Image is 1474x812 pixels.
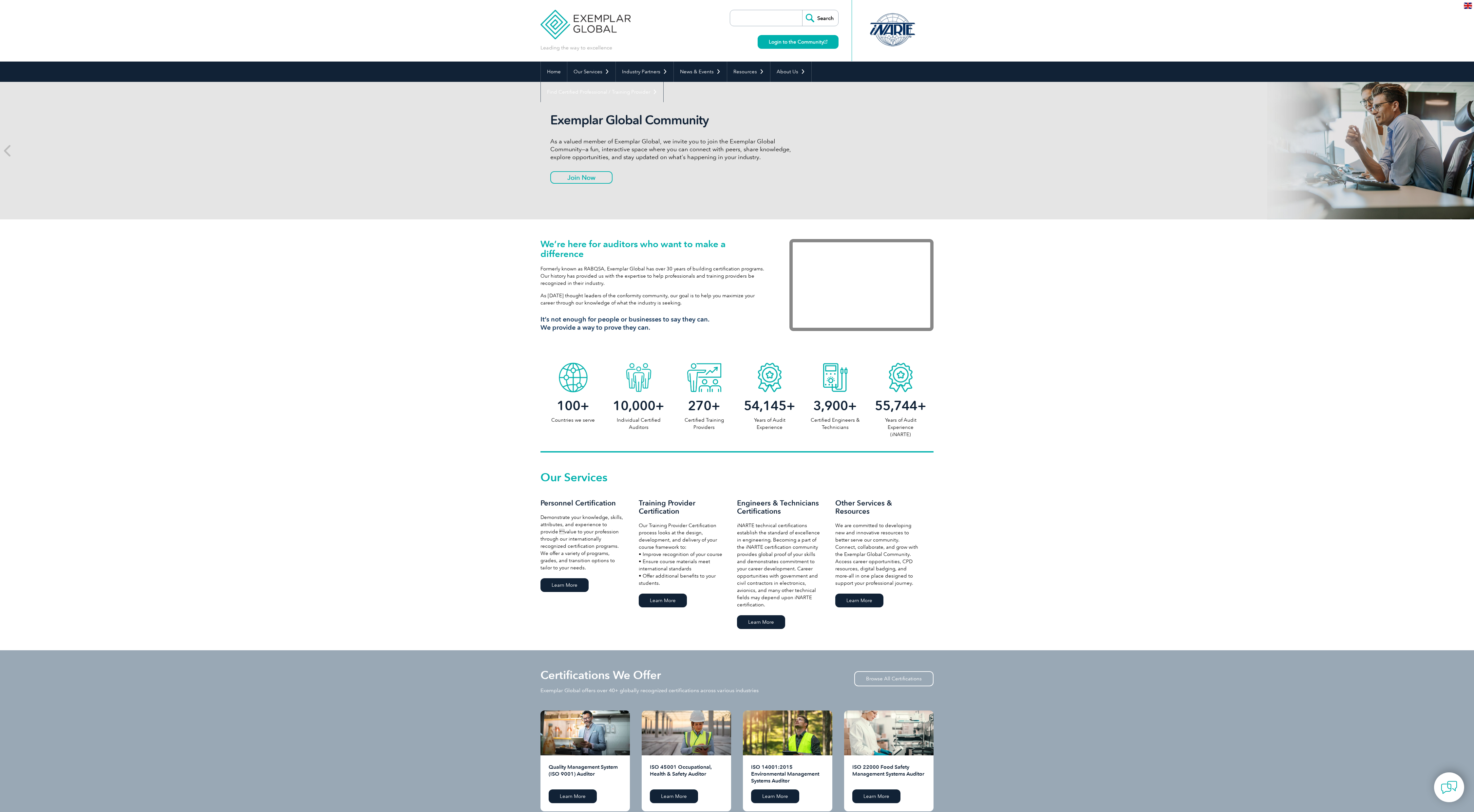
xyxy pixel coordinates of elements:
a: Industry Partners [616,62,673,82]
p: Demonstrate your knowledge, skills, attributes, and experience to provide value to your professi... [540,514,626,571]
a: Learn More [549,789,597,803]
p: Formerly known as RABQSA, Exemplar Global has over 30 years of building certification programs. O... [540,265,770,287]
p: Exemplar Global offers over 40+ globally recognized certifications across various industries [540,687,759,694]
a: Home [541,62,567,82]
h2: + [540,400,606,411]
a: Learn More [835,594,883,607]
p: Certified Engineers & Technicians [803,416,868,431]
a: About Us [770,62,811,82]
p: Our Training Provider Certification process looks at the design, development, and delivery of you... [639,522,724,587]
span: 3,900 [813,398,848,414]
img: open_square.png [824,40,827,44]
p: Individual Certified Auditors [606,416,671,431]
h2: + [606,400,671,411]
h2: Quality Management System (ISO 9001) Auditor [549,764,622,784]
p: Leading the way to excellence [540,44,612,51]
span: 55,744 [875,398,917,414]
a: News & Events [674,62,727,82]
h2: ISO 22000 Food Safety Management Systems Auditor [852,764,925,784]
a: Find Certified Professional / Training Provider [541,82,663,102]
h2: Our Services [540,472,934,483]
h3: Other Services & Resources [835,499,920,515]
h1: We’re here for auditors who want to make a difference [540,239,770,259]
a: Learn More [751,789,799,803]
p: Certified Training Providers [671,416,737,431]
p: Years of Audit Experience [737,416,803,431]
h3: It’s not enough for people or businesses to say they can. We provide a way to prove they can. [540,315,770,332]
p: As a valued member of Exemplar Global, we invite you to join the Exemplar Global Community—a fun,... [550,138,796,161]
a: Learn More [852,789,900,803]
h2: ISO 45001 Occupational, Health & Safety Auditor [650,764,723,784]
span: 10,000 [613,398,655,414]
a: Our Services [567,62,615,82]
img: en [1464,3,1472,9]
p: As [DATE] thought leaders of the conformity community, our goal is to help you maximize your care... [540,292,770,306]
p: We are committed to developing new and innovative resources to better serve our community. Connec... [835,522,920,587]
img: contact-chat.png [1441,779,1457,796]
span: 100 [557,398,580,414]
iframe: Exemplar Global: Working together to make a difference [789,239,934,331]
a: Learn More [650,789,698,803]
h3: Personnel Certification [540,499,626,507]
p: iNARTE technical certifications establish the standard of excellence in engineering. Becoming a p... [737,522,822,608]
h2: Certifications We Offer [540,670,661,680]
span: 54,145 [744,398,786,414]
h2: + [737,400,803,411]
h3: Engineers & Technicians Certifications [737,499,822,515]
a: Browse All Certifications [854,671,934,686]
p: Countries we serve [540,416,606,424]
a: Resources [727,62,770,82]
input: Search [802,10,838,26]
span: 270 [688,398,711,414]
a: Learn More [540,578,589,592]
h2: Exemplar Global Community [550,113,796,128]
h2: + [868,400,934,411]
p: Years of Audit Experience (iNARTE) [868,416,934,438]
a: Login to the Community [758,35,839,49]
a: Learn More [737,615,785,629]
a: Join Now [550,171,613,184]
h2: + [803,400,868,411]
h2: + [671,400,737,411]
a: Learn More [639,594,687,607]
h2: ISO 14001:2015 Environmental Management Systems Auditor [751,764,824,784]
h3: Training Provider Certification [639,499,724,515]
